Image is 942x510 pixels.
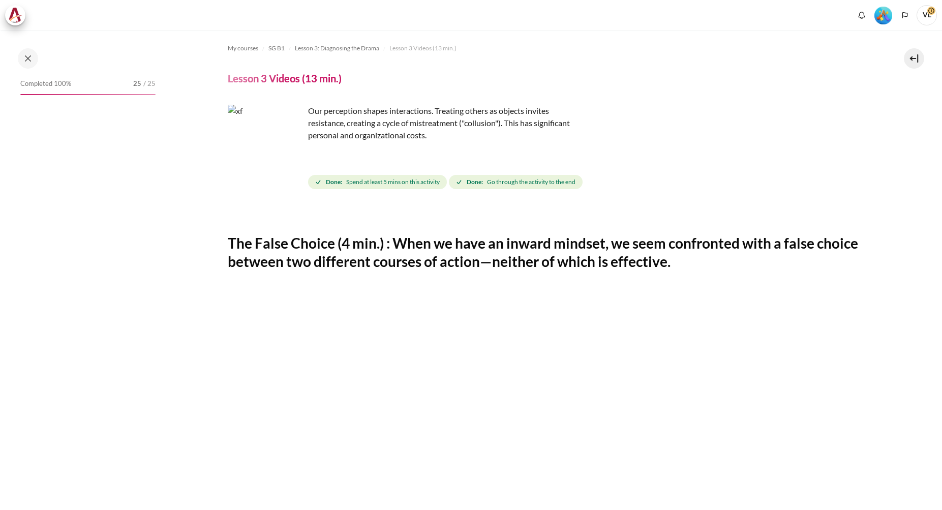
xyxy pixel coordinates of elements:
[346,177,440,187] span: Spend at least 5 mins on this activity
[389,42,457,54] a: Lesson 3 Videos (13 min.)
[228,44,258,53] span: My courses
[487,177,575,187] span: Go through the activity to the end
[5,5,31,25] a: Architeck Architeck
[326,177,342,187] strong: Done:
[228,234,870,271] h2: The False Choice (4 min.) : When we have an inward mindset, we seem confronted with a false choic...
[874,6,892,24] div: Level #5
[268,42,285,54] a: SG B1
[854,8,869,23] div: Show notification window with no new notifications
[467,177,483,187] strong: Done:
[295,44,379,53] span: Lesson 3: Diagnosing the Drama
[870,6,896,24] a: Level #5
[389,44,457,53] span: Lesson 3 Videos (13 min.)
[133,79,141,89] span: 25
[228,105,584,141] p: Our perception shapes interactions. Treating others as objects invites resistance, creating a cyc...
[897,8,913,23] button: Languages
[20,79,71,89] span: Completed 100%
[268,44,285,53] span: SG B1
[20,94,156,95] div: 100%
[874,7,892,24] img: Level #5
[295,42,379,54] a: Lesson 3: Diagnosing the Drama
[228,72,342,85] h4: Lesson 3 Videos (13 min.)
[143,79,156,89] span: / 25
[8,8,22,23] img: Architeck
[917,5,937,25] a: User menu
[228,42,258,54] a: My courses
[228,105,304,181] img: xf
[917,5,937,25] span: VL
[228,40,870,56] nav: Navigation bar
[308,173,585,191] div: Completion requirements for Lesson 3 Videos (13 min.)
